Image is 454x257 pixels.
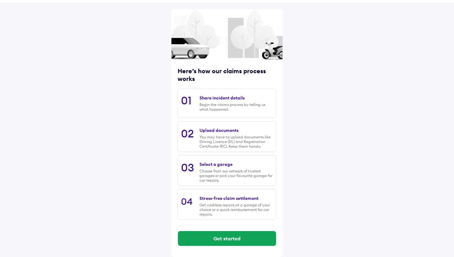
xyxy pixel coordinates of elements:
[181,161,194,174] div: 03
[178,231,276,246] button: Get started
[181,196,193,207] div: 04
[200,203,273,217] div: Get cashless repairs at a garage of your choice or a quick reimbursement for car repairs.
[181,94,191,107] div: 01
[200,128,238,133] div: Upload documents
[171,36,283,60] img: car and scooter
[200,196,259,201] div: Stress-free claim settlement
[200,169,273,183] div: Choose from our network of trusted garages or pick your favourite garage for car repairs.
[200,162,233,167] div: Select a garage
[181,127,194,140] div: 02
[200,135,273,149] div: You may have to upload documents like Driving Licence (DL) and Registration Certificate (RC). Kee...
[200,102,273,112] div: Begin the claims process by telling us what happened.
[200,95,245,101] div: Share incident details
